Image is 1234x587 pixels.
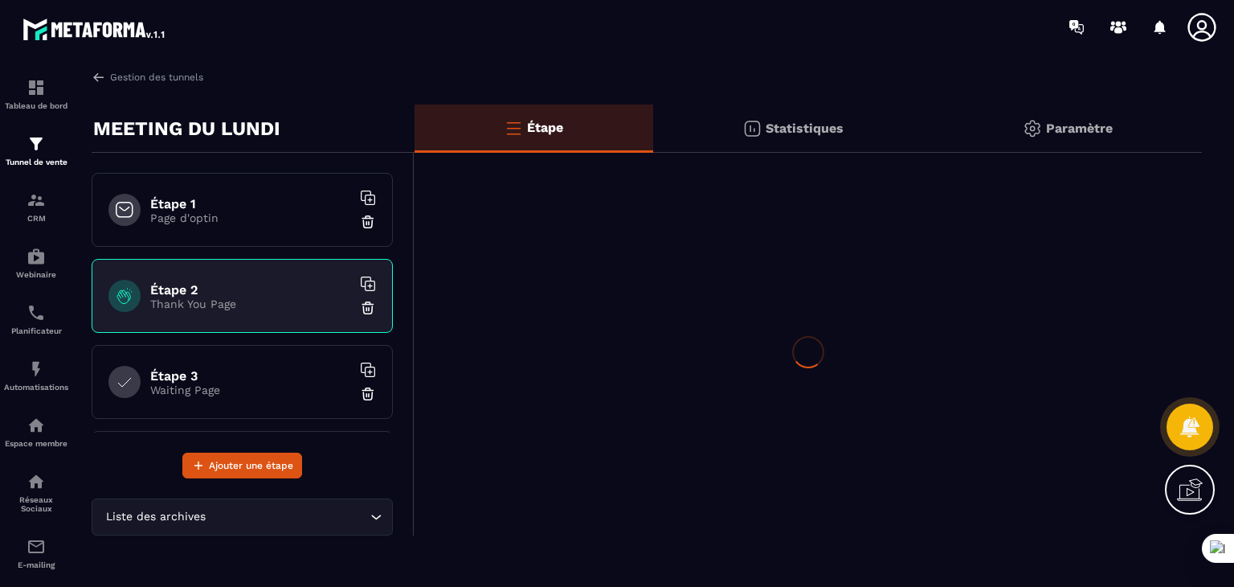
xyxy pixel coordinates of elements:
p: Waiting Page [150,384,351,396]
img: stats.20deebd0.svg [742,119,762,138]
a: social-networksocial-networkRéseaux Sociaux [4,460,68,525]
p: Réseaux Sociaux [4,495,68,513]
img: trash [360,386,376,402]
img: setting-gr.5f69749f.svg [1023,119,1042,138]
p: CRM [4,214,68,223]
a: formationformationTableau de bord [4,66,68,122]
a: formationformationCRM [4,179,68,235]
button: Ajouter une étape [182,453,302,478]
img: social-network [27,472,46,491]
a: formationformationTunnel de vente [4,122,68,179]
p: Planificateur [4,326,68,335]
img: trash [360,300,376,316]
span: Ajouter une étape [209,458,293,474]
img: formation [27,191,46,210]
span: Liste des archives [102,508,209,526]
p: Thank You Page [150,298,351,310]
a: Gestion des tunnels [92,70,203,84]
img: automations [27,359,46,379]
h6: Étape 3 [150,368,351,384]
p: Statistiques [766,121,844,136]
img: automations [27,247,46,266]
img: formation [27,78,46,97]
a: schedulerschedulerPlanificateur [4,291,68,347]
p: MEETING DU LUNDI [93,113,280,145]
img: automations [27,416,46,435]
img: email [27,537,46,556]
a: automationsautomationsEspace membre [4,404,68,460]
div: Search for option [92,499,393,536]
p: Automatisations [4,383,68,392]
h6: Étape 1 [150,196,351,211]
a: emailemailE-mailing [4,525,68,581]
p: Tableau de bord [4,101,68,110]
img: scheduler [27,303,46,322]
p: Paramètre [1046,121,1113,136]
img: logo [22,14,167,43]
p: Étape [527,120,563,135]
p: Webinaire [4,270,68,279]
img: arrow [92,70,106,84]
p: Tunnel de vente [4,158,68,166]
img: bars-o.4a397970.svg [504,118,523,138]
input: Search for option [209,508,366,526]
img: trash [360,214,376,230]
p: Espace membre [4,439,68,448]
h6: Étape 2 [150,282,351,298]
a: automationsautomationsWebinaire [4,235,68,291]
p: Page d'optin [150,211,351,224]
a: automationsautomationsAutomatisations [4,347,68,404]
img: formation [27,134,46,154]
p: E-mailing [4,560,68,569]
